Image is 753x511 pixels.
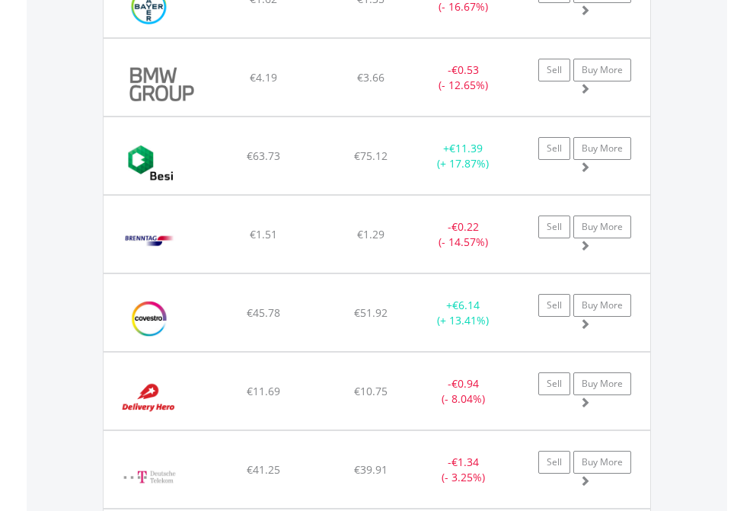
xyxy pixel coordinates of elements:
a: Buy More [573,137,631,160]
img: EQU.NL.BESI.png [111,136,188,190]
div: + (+ 17.87%) [416,141,511,171]
a: Buy More [573,216,631,238]
div: - (- 14.57%) [416,219,511,250]
a: Sell [538,451,570,474]
img: EQU.DE.1COV.png [111,293,188,347]
a: Buy More [573,451,631,474]
div: - (- 12.65%) [416,62,511,93]
a: Buy More [573,372,631,395]
div: - (- 3.25%) [416,455,511,485]
a: Sell [538,372,570,395]
a: Buy More [573,294,631,317]
div: - (- 8.04%) [416,376,511,407]
span: €1.29 [357,227,384,241]
a: Sell [538,294,570,317]
span: €11.69 [247,384,280,398]
a: Sell [538,137,570,160]
span: €0.94 [451,376,479,391]
span: €3.66 [357,70,384,85]
img: EQU.DE.DHER.png [111,372,188,426]
span: €1.34 [451,455,479,469]
span: €75.12 [354,149,388,163]
span: €0.22 [451,219,479,234]
span: €6.14 [452,298,480,312]
a: Sell [538,216,570,238]
span: €4.19 [250,70,277,85]
img: EQU.DE.BMW.png [111,58,210,112]
span: €11.39 [449,141,483,155]
span: €39.91 [354,462,388,477]
span: €45.78 [247,305,280,320]
a: Buy More [573,59,631,81]
span: €63.73 [247,149,280,163]
span: €51.92 [354,305,388,320]
div: + (+ 13.41%) [416,298,511,328]
a: Sell [538,59,570,81]
img: EQU.DE.DTE.png [111,450,188,504]
img: EQU.DE.BNR.png [111,215,188,269]
span: €0.53 [451,62,479,77]
span: €10.75 [354,384,388,398]
span: €41.25 [247,462,280,477]
span: €1.51 [250,227,277,241]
